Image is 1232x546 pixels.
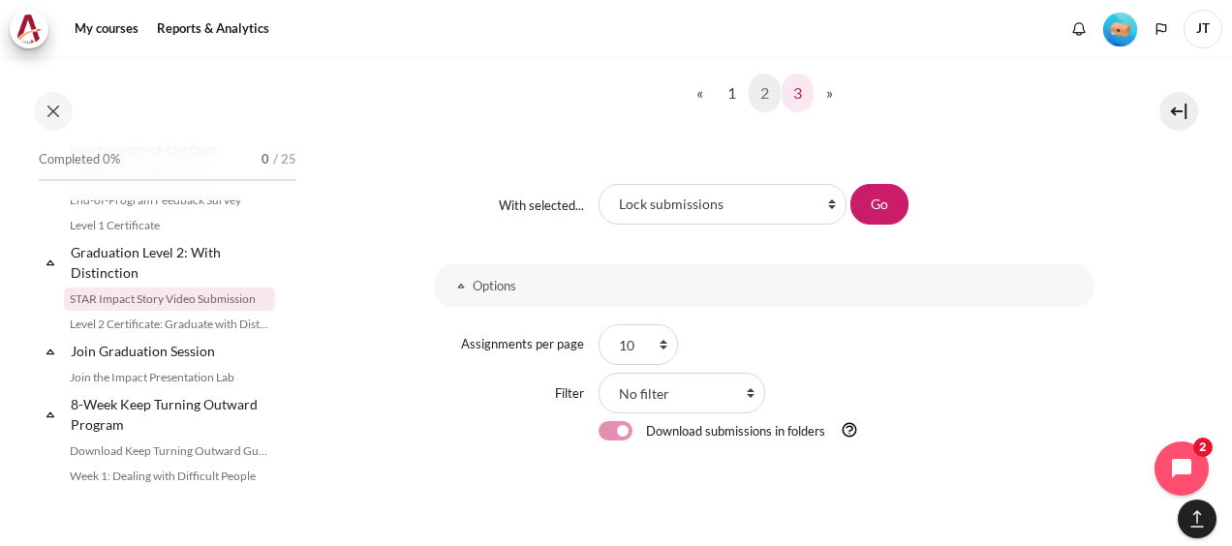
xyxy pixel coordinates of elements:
a: 2 [749,74,781,112]
a: 1 [716,74,748,112]
a: Reports & Analytics [150,10,276,48]
button: [[backtotopbutton]] [1178,500,1217,538]
span: Completed 0% [39,150,120,169]
a: Graduation Level 2: With Distinction [68,239,275,286]
img: Level #1 [1103,13,1137,46]
a: 8-Week Keep Turning Outward Program [68,391,275,438]
div: Show notification window with no new notifications [1064,15,1093,44]
span: » [826,81,833,105]
a: Week 1: Dealing with Difficult People [64,465,275,488]
span: Collapse [41,342,60,361]
span: « [696,81,703,105]
span: JT [1184,10,1222,48]
span: / 25 [273,150,296,169]
a: Join Graduation Session [68,338,275,364]
span: Collapse [41,405,60,424]
span: Collapse [41,253,60,272]
a: Download Keep Turning Outward Guide [64,440,275,463]
label: With selected... [499,197,584,216]
a: Completed 0% 0 / 25 [39,146,296,200]
input: Go [850,184,909,225]
a: My courses [68,10,145,48]
a: Level 2 Certificate: Graduate with Distinction [64,313,275,336]
a: Previous page [685,74,715,112]
a: Help [837,421,862,439]
button: Languages [1147,15,1176,44]
label: Assignments per page [461,336,584,351]
a: Week 2: Results Over Image [64,490,275,513]
nav: Page [434,58,1094,128]
div: Level #1 [1103,11,1137,46]
img: Architeck [15,15,43,44]
label: Filter [555,385,584,401]
span: 0 [262,150,269,169]
a: STAR Impact Story Video Submission [64,288,275,311]
a: Next page [815,74,845,112]
a: Architeck Architeck [10,10,58,48]
a: User menu [1184,10,1222,48]
label: Download submissions in folders [646,421,872,441]
a: Join the Impact Presentation Lab [64,366,275,389]
img: Help with Download submissions in folders [841,421,858,439]
a: 3 [782,74,814,112]
a: End-of-Program Feedback Survey [64,189,275,212]
a: Level #1 [1095,11,1145,46]
a: Level 1 Certificate [64,214,275,237]
h3: Options [473,278,1056,294]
